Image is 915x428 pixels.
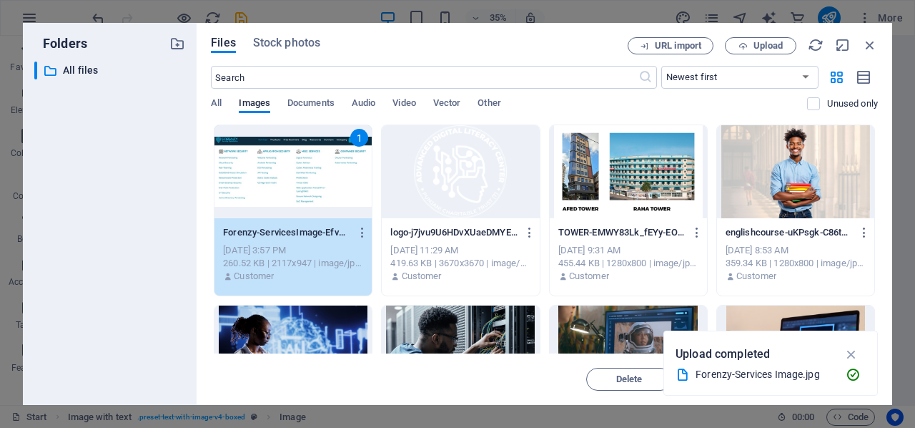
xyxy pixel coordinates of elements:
[211,34,236,52] span: Files
[835,37,851,53] i: Minimize
[753,42,783,50] span: Upload
[726,226,853,239] p: englishcourse-uKPsgk-C86tT6_JfsH9Jnw.jpg
[558,226,686,239] p: TOWER-EMWY83Lk_fEYy-EO9Odw7w.jpg
[392,94,415,115] span: Video
[253,34,320,52] span: Stock photos
[352,94,375,115] span: Audio
[223,257,363,270] div: 260.52 KB | 2117x947 | image/jpeg
[558,244,698,257] div: [DATE] 9:31 AM
[169,36,185,52] i: Create new folder
[287,94,335,115] span: Documents
[223,244,363,257] div: [DATE] 3:57 PM
[402,270,442,283] p: Customer
[726,244,866,257] div: [DATE] 8:53 AM
[390,257,530,270] div: 419.63 KB | 3670x3670 | image/png
[862,37,878,53] i: Close
[827,97,878,110] p: Displays only files that are not in use on the website. Files added during this session can still...
[725,37,796,54] button: Upload
[558,257,698,270] div: 455.44 KB | 1280x800 | image/jpeg
[616,375,643,384] span: Delete
[726,257,866,270] div: 359.34 KB | 1280x800 | image/jpeg
[239,94,270,115] span: Images
[433,94,461,115] span: Vector
[34,62,37,79] div: ​
[696,366,834,383] div: Forenzy-Services Image.jpg
[63,62,159,79] p: All files
[808,37,823,53] i: Reload
[350,129,368,147] div: 1
[586,368,672,391] button: Delete
[211,66,638,89] input: Search
[223,226,350,239] p: Forenzy-ServicesImage-EfvSDqkfh5dRRbiSMkEGcg.jpg
[234,270,274,283] p: Customer
[211,94,222,115] span: All
[676,345,770,364] p: Upload completed
[478,94,500,115] span: Other
[390,226,518,239] p: logo-j7jvu9U6HDvXUaeDMYENiA.png
[34,34,87,53] p: Folders
[736,270,776,283] p: Customer
[628,37,713,54] button: URL import
[390,244,530,257] div: [DATE] 11:29 AM
[655,42,701,50] span: URL import
[569,270,609,283] p: Customer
